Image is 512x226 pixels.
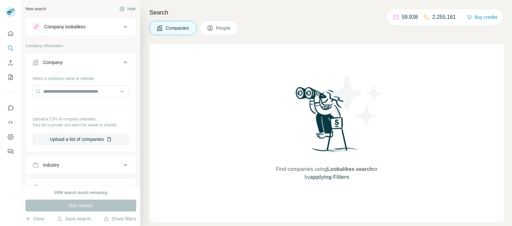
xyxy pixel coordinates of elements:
button: Company [26,54,136,73]
button: Search [5,42,16,54]
img: Surfe Illustration - Stars [327,71,386,130]
button: Feedback [5,145,16,157]
span: applying Filters [310,174,349,180]
span: Companies [166,25,190,31]
div: 9996 search results remaining [54,190,108,196]
img: Surfe Illustration - Woman searching with binoculars [293,85,361,159]
button: Upload a list of companies [32,133,129,145]
button: Save search [57,215,91,222]
button: Clear [25,215,44,222]
p: 2,255,161 [432,13,456,21]
button: Buy credits [467,13,497,22]
button: Share filters [104,215,136,222]
div: Select a company name or website [32,73,129,81]
button: HQ location [26,179,136,195]
h4: Search [149,8,504,17]
button: Use Surfe on LinkedIn [5,102,16,114]
button: Enrich CSV [5,57,16,69]
button: My lists [5,71,16,83]
span: People [216,25,231,31]
p: Company information [25,43,136,49]
div: New search [25,6,46,12]
button: Use Surfe API [5,116,16,128]
p: 59,938 [402,13,418,21]
div: HQ location [43,184,67,191]
p: Upload a CSV of company websites. [32,116,129,122]
button: Company lookalikes [26,19,136,35]
span: Lookalikes search [327,166,373,172]
button: Hide [115,4,140,14]
button: Dashboard [5,131,16,143]
div: Company lookalikes [44,23,85,30]
button: Industry [26,157,136,173]
button: Quick start [5,28,16,40]
div: Industry [43,162,59,168]
span: Find companies using or by [274,165,379,181]
p: Your list is private and won't be saved or shared. [32,122,129,128]
div: Company [43,59,63,66]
